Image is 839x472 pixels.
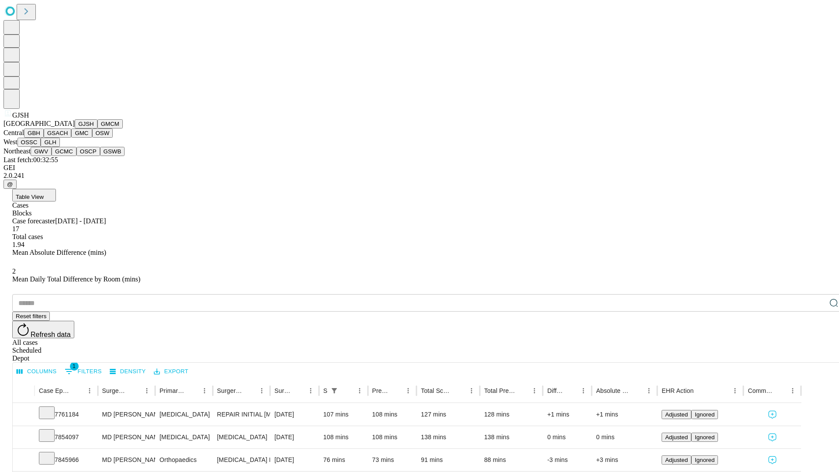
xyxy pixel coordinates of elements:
div: GEI [3,164,836,172]
div: 0 mins [596,426,653,448]
div: MD [PERSON_NAME] E Md [102,426,151,448]
div: Total Scheduled Duration [421,387,452,394]
button: Ignored [691,410,718,419]
button: Menu [528,385,541,397]
span: Total cases [12,233,43,240]
div: Orthopaedics [159,449,208,471]
div: Surgery Name [217,387,243,394]
div: Comments [748,387,773,394]
div: MD [PERSON_NAME] E Md [102,403,151,426]
div: Surgery Date [274,387,291,394]
button: Export [152,365,191,378]
button: OSCP [76,147,100,156]
button: GCMC [52,147,76,156]
div: 7761184 [39,403,94,426]
span: Case forecaster [12,217,55,225]
span: Northeast [3,147,31,155]
div: [MEDICAL_DATA] MEDIAL OR LATERAL MENISCECTOMY [217,449,266,471]
div: +1 mins [596,403,653,426]
button: Sort [186,385,198,397]
button: Sort [774,385,787,397]
div: 127 mins [421,403,475,426]
div: 107 mins [323,403,364,426]
span: West [3,138,17,146]
button: Refresh data [12,321,74,338]
button: Sort [71,385,83,397]
span: GJSH [12,111,29,119]
div: Absolute Difference [596,387,630,394]
div: 2.0.241 [3,172,836,180]
button: Expand [17,407,30,423]
button: OSSC [17,138,41,147]
button: Menu [643,385,655,397]
button: GJSH [75,119,97,128]
span: Central [3,129,24,136]
div: 76 mins [323,449,364,471]
button: OSW [92,128,113,138]
button: Adjusted [662,455,691,465]
span: Adjusted [665,457,688,463]
button: Density [107,365,148,378]
button: GMCM [97,119,123,128]
button: GMC [71,128,92,138]
button: Sort [128,385,141,397]
button: Adjusted [662,410,691,419]
button: Ignored [691,433,718,442]
div: 138 mins [484,426,539,448]
div: [DATE] [274,426,315,448]
span: Ignored [695,457,714,463]
span: [GEOGRAPHIC_DATA] [3,120,75,127]
button: Menu [465,385,478,397]
button: Sort [390,385,402,397]
button: Menu [256,385,268,397]
button: Menu [198,385,211,397]
div: [MEDICAL_DATA] [217,426,266,448]
button: Sort [694,385,707,397]
div: [DATE] [274,449,315,471]
span: [DATE] - [DATE] [55,217,106,225]
div: -3 mins [547,449,587,471]
div: 0 mins [547,426,587,448]
button: Sort [292,385,305,397]
button: Menu [354,385,366,397]
button: GWV [31,147,52,156]
button: Sort [453,385,465,397]
div: MD [PERSON_NAME] [PERSON_NAME] [102,449,151,471]
button: Menu [141,385,153,397]
span: Ignored [695,411,714,418]
div: [MEDICAL_DATA] [159,403,208,426]
button: Menu [305,385,317,397]
div: Difference [547,387,564,394]
button: GBH [24,128,44,138]
div: 108 mins [372,403,413,426]
div: REPAIR INITIAL [MEDICAL_DATA] REDUCIBLE AGE [DEMOGRAPHIC_DATA] OR MORE [217,403,266,426]
span: Last fetch: 00:32:55 [3,156,58,163]
span: 1 [70,362,79,371]
button: Menu [83,385,96,397]
div: Total Predicted Duration [484,387,516,394]
button: Ignored [691,455,718,465]
div: 108 mins [323,426,364,448]
button: Show filters [62,364,104,378]
button: Menu [787,385,799,397]
div: 108 mins [372,426,413,448]
div: Case Epic Id [39,387,70,394]
button: Show filters [328,385,340,397]
div: 7845966 [39,449,94,471]
span: Adjusted [665,434,688,441]
div: +1 mins [547,403,587,426]
span: Mean Absolute Difference (mins) [12,249,106,256]
div: 73 mins [372,449,413,471]
button: Menu [577,385,589,397]
span: Ignored [695,434,714,441]
button: Sort [341,385,354,397]
div: Surgeon Name [102,387,128,394]
button: Menu [402,385,414,397]
button: Reset filters [12,312,50,321]
button: Sort [243,385,256,397]
button: GLH [41,138,59,147]
span: Adjusted [665,411,688,418]
div: Scheduled In Room Duration [323,387,327,394]
div: 88 mins [484,449,539,471]
button: Expand [17,430,30,445]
